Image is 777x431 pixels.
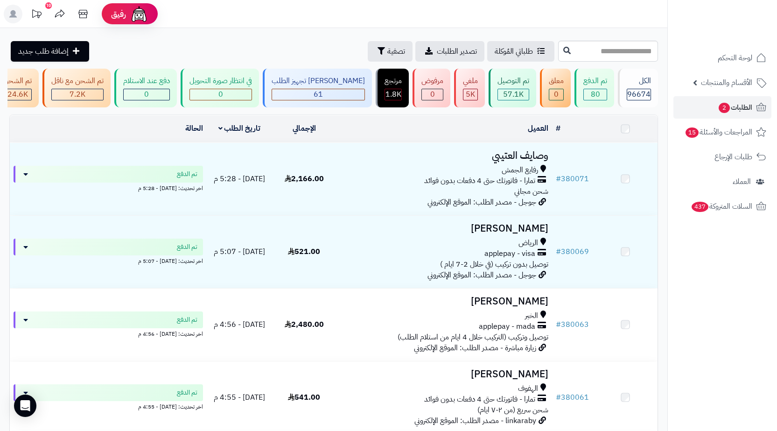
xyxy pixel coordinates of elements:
h3: [PERSON_NAME] [340,223,548,234]
div: في انتظار صورة التحويل [189,76,252,86]
span: الرياض [518,238,538,248]
span: تم الدفع [177,242,197,252]
span: 24.6K [7,89,28,100]
a: لوحة التحكم [673,47,771,69]
span: applepay - mada [479,321,535,332]
div: 57060 [498,89,529,100]
span: [DATE] - 4:56 م [214,319,265,330]
span: توصيل بدون تركيب (في خلال 2-7 ايام ) [440,259,548,270]
span: 0 [554,89,559,100]
div: Open Intercom Messenger [14,395,36,417]
span: 0 [218,89,223,100]
div: 24608 [4,89,31,100]
span: طلباتي المُوكلة [495,46,533,57]
span: 521.00 [288,246,320,257]
a: #380069 [556,246,589,257]
h3: [PERSON_NAME] [340,296,548,307]
span: 2,166.00 [285,173,324,184]
span: [DATE] - 4:55 م [214,392,265,403]
a: تصدير الطلبات [415,41,484,62]
div: 0 [190,89,252,100]
span: إضافة طلب جديد [18,46,69,57]
span: المراجعات والأسئلة [685,126,752,139]
a: المراجعات والأسئلة15 [673,121,771,143]
a: [PERSON_NAME] تجهيز الطلب 61 [261,69,374,107]
span: تصدير الطلبات [437,46,477,57]
span: [DATE] - 5:28 م [214,173,265,184]
div: 80 [584,89,607,100]
span: 7.2K [70,89,85,100]
span: 541.00 [288,392,320,403]
div: 1847 [385,89,401,100]
div: الكل [627,76,651,86]
span: applepay - visa [484,248,535,259]
span: الخبر [525,311,538,321]
a: # [556,123,560,134]
a: مرفوض 0 [411,69,452,107]
span: السلات المتروكة [691,200,752,213]
span: الهفوف [518,383,538,394]
span: تمارا - فاتورتك حتى 4 دفعات بدون فوائد [424,176,535,186]
span: # [556,246,561,257]
div: 7222 [52,89,103,100]
span: 2 [719,103,730,113]
div: [PERSON_NAME] تجهيز الطلب [272,76,365,86]
div: معلق [549,76,564,86]
div: اخر تحديث: [DATE] - 4:56 م [14,328,203,338]
img: logo-2.png [714,21,768,41]
span: لوحة التحكم [718,51,752,64]
span: 15 [686,127,699,138]
a: تم التوصيل 57.1K [487,69,538,107]
span: 437 [691,202,708,212]
a: الحالة [185,123,203,134]
a: تم الشحن مع ناقل 7.2K [41,69,112,107]
div: تم الشحن [3,76,32,86]
a: #380071 [556,173,589,184]
span: جوجل - مصدر الطلب: الموقع الإلكتروني [427,269,536,281]
div: مرتجع [385,76,402,86]
span: # [556,173,561,184]
span: # [556,392,561,403]
span: رفايع الجمش [502,165,538,176]
span: تم الدفع [177,315,197,325]
h3: وصايف العتيبي [340,150,548,161]
a: العميل [528,123,548,134]
span: 57.1K [503,89,524,100]
div: 0 [422,89,443,100]
span: الطلبات [718,101,752,114]
a: السلات المتروكة437 [673,195,771,218]
div: تم التوصيل [497,76,529,86]
span: 61 [314,89,323,100]
a: الإجمالي [293,123,316,134]
img: ai-face.png [130,5,148,23]
span: # [556,319,561,330]
span: 0 [144,89,149,100]
div: دفع عند الاستلام [123,76,170,86]
div: 0 [124,89,169,100]
span: جوجل - مصدر الطلب: الموقع الإلكتروني [427,197,536,208]
span: [DATE] - 5:07 م [214,246,265,257]
span: رفيق [111,8,126,20]
span: شحن مجاني [514,186,548,197]
span: شحن سريع (من ٢-٧ ايام) [477,404,548,416]
span: تم الدفع [177,388,197,397]
span: linkaraby - مصدر الطلب: الموقع الإلكتروني [414,415,536,426]
a: الطلبات2 [673,96,771,119]
button: تصفية [368,41,413,62]
a: دفع عند الاستلام 0 [112,69,179,107]
a: العملاء [673,170,771,193]
div: 0 [549,89,563,100]
a: #380061 [556,392,589,403]
span: 2,480.00 [285,319,324,330]
h3: [PERSON_NAME] [340,369,548,380]
span: طلبات الإرجاع [714,150,752,163]
div: اخر تحديث: [DATE] - 5:07 م [14,255,203,265]
a: إضافة طلب جديد [11,41,89,62]
span: الأقسام والمنتجات [701,76,752,89]
span: تصفية [387,46,405,57]
a: تم الدفع 80 [573,69,616,107]
div: تم الشحن مع ناقل [51,76,104,86]
span: تم الدفع [177,170,197,179]
div: 10 [45,2,52,9]
span: تمارا - فاتورتك حتى 4 دفعات بدون فوائد [424,394,535,405]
